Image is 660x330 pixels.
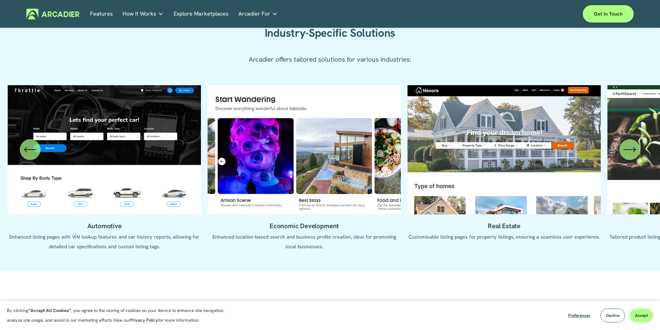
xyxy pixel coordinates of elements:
[90,9,113,19] a: Features
[625,297,660,330] div: Widget de chat
[28,307,71,313] strong: “Accept All Cookies”
[233,26,427,40] h2: Industry-Specific Solutions
[625,297,660,330] iframe: Chat Widget
[26,9,79,19] img: Arcadier
[130,317,158,323] a: Privacy Policy
[238,9,270,19] span: Arcadier For
[600,309,625,322] button: Decline
[583,5,634,23] a: Get in touch
[7,306,232,325] p: By clicking , you agree to the storing of cookies on your device to enhance site navigation, anal...
[174,9,229,19] a: Explore Marketplaces
[238,9,278,19] a: folder dropdown
[123,9,164,19] a: folder dropdown
[123,9,156,19] span: How It Works
[568,313,590,318] span: Preferences
[606,313,619,318] span: Decline
[20,139,41,160] button: Previous
[249,55,411,64] span: Arcadier offers tailored solutions for various industries:
[563,309,596,322] button: Preferences
[619,139,640,160] button: Next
